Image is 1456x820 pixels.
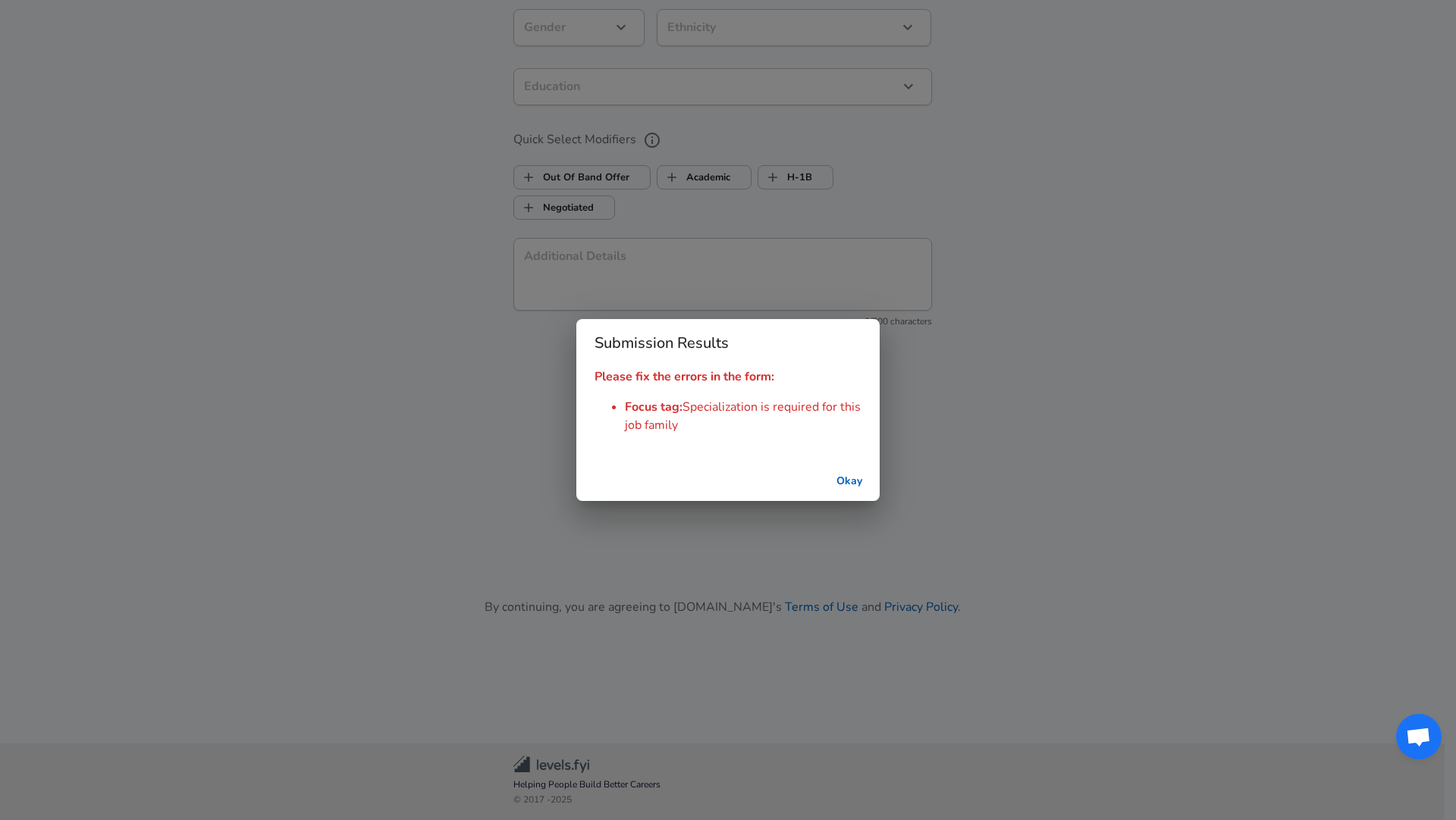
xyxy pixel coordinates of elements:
[576,319,880,368] h2: Submission Results
[825,468,874,496] button: successful-submission-button
[625,399,861,433] span: Specialization is required for this job family
[1396,714,1442,759] div: Open chat
[625,399,682,415] span: Focus tag :
[595,368,774,385] strong: Please fix the errors in the form:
